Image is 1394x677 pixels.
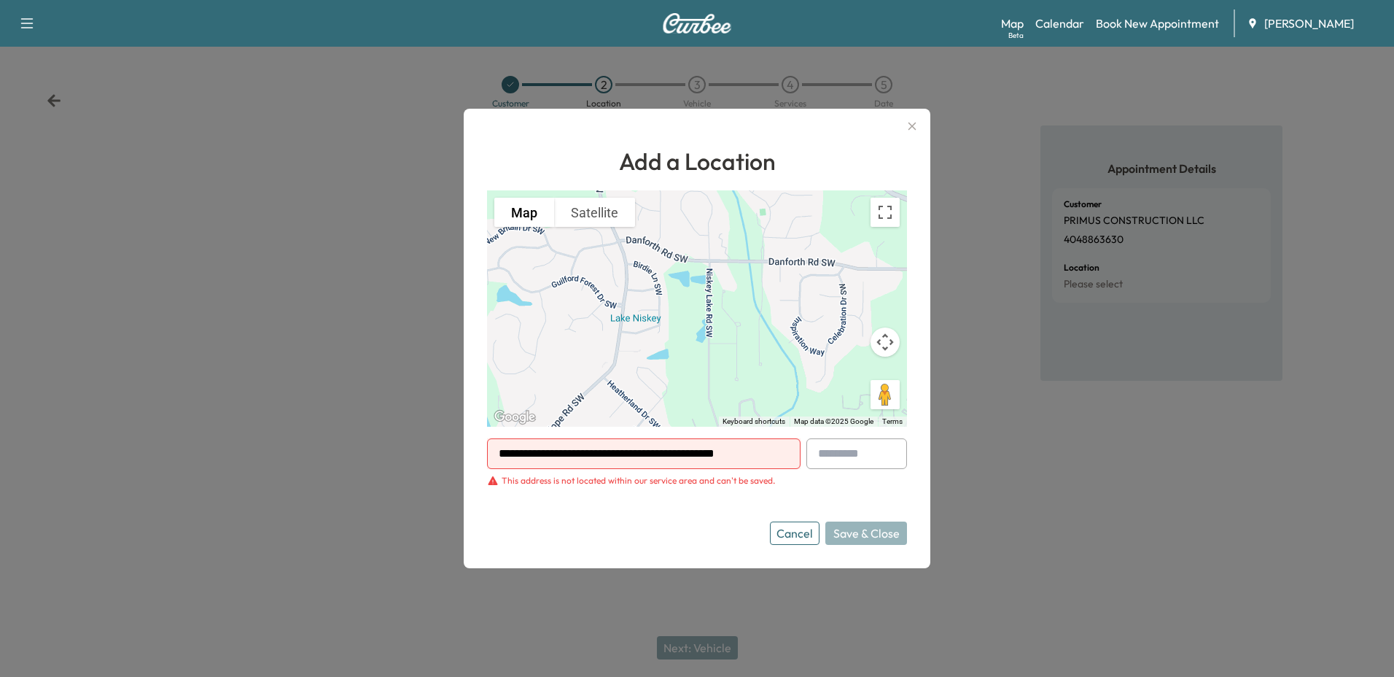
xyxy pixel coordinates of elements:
[1001,15,1024,32] a: MapBeta
[1096,15,1219,32] a: Book New Appointment
[502,475,775,487] div: This address is not located within our service area and can't be saved.
[770,522,819,545] button: Cancel
[662,13,732,34] img: Curbee Logo
[1035,15,1084,32] a: Calendar
[494,198,554,227] button: Show street map
[491,408,539,427] a: Open this area in Google Maps (opens a new window)
[1264,15,1354,32] span: [PERSON_NAME]
[491,408,539,427] img: Google
[882,417,903,425] a: Terms
[871,198,900,227] button: Toggle fullscreen view
[871,380,900,409] button: Drag Pegman onto the map to open Street View
[723,417,785,427] button: Keyboard shortcuts
[1008,30,1024,41] div: Beta
[487,144,907,179] h1: Add a Location
[794,417,873,425] span: Map data ©2025 Google
[554,198,635,227] button: Show satellite imagery
[871,328,900,357] button: Map camera controls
